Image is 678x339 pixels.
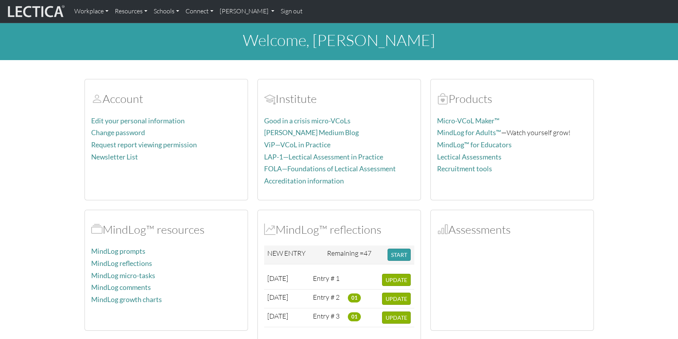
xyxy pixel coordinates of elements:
span: Account [91,92,103,106]
span: UPDATE [386,295,407,302]
span: UPDATE [386,277,407,283]
a: Schools [151,3,182,20]
a: Connect [182,3,217,20]
a: [PERSON_NAME] Medium Blog [264,128,359,137]
span: MindLog [264,222,276,236]
h2: Assessments [437,223,587,236]
img: lecticalive [6,4,65,19]
a: LAP-1—Lectical Assessment in Practice [264,153,383,161]
a: [PERSON_NAME] [217,3,277,20]
a: Request report viewing permission [91,141,197,149]
a: Newsletter List [91,153,138,161]
a: Sign out [277,3,306,20]
a: MindLog prompts [91,247,145,255]
td: Entry # 3 [310,308,345,327]
span: 01 [348,312,361,321]
a: Good in a crisis micro-VCoLs [264,117,351,125]
a: MindLog™ for Educators [437,141,512,149]
h2: MindLog™ resources [91,223,241,236]
a: Edit your personal information [91,117,185,125]
span: [DATE] [267,293,288,301]
a: Recruitment tools [437,165,492,173]
span: 47 [364,249,371,257]
h2: Account [91,92,241,106]
span: Assessments [437,222,448,236]
p: —Watch yourself grow! [437,127,587,138]
a: MindLog growth charts [91,295,162,304]
a: Micro-VCoL Maker™ [437,117,500,125]
button: UPDATE [382,274,411,286]
a: FOLA—Foundations of Lectical Assessment [264,165,396,173]
a: Change password [91,128,145,137]
h2: Products [437,92,587,106]
h2: MindLog™ reflections [264,223,414,236]
a: Accreditation information [264,177,344,185]
span: Account [264,92,276,106]
a: Resources [112,3,151,20]
button: UPDATE [382,312,411,324]
a: MindLog for Adults™ [437,128,501,137]
span: [DATE] [267,312,288,320]
span: MindLog™ resources [91,222,103,236]
a: MindLog micro-tasks [91,271,155,280]
td: Entry # 2 [310,290,345,308]
h2: Institute [264,92,414,106]
span: Products [437,92,448,106]
span: 01 [348,293,361,302]
a: MindLog comments [91,283,151,291]
span: UPDATE [386,314,407,321]
td: Entry # 1 [310,271,345,290]
button: UPDATE [382,293,411,305]
a: MindLog reflections [91,259,152,268]
a: ViP—VCoL in Practice [264,141,331,149]
td: Remaining = [324,246,384,264]
a: Workplace [71,3,112,20]
button: START [388,249,411,261]
span: [DATE] [267,274,288,282]
a: Lectical Assessments [437,153,502,161]
td: NEW ENTRY [264,246,324,264]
